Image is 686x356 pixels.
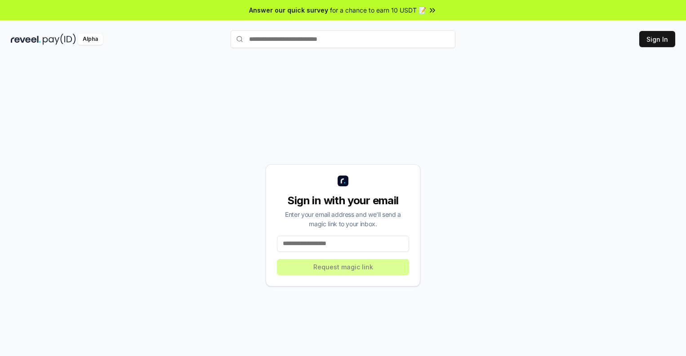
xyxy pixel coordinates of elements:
[639,31,675,47] button: Sign In
[78,34,103,45] div: Alpha
[277,210,409,229] div: Enter your email address and we’ll send a magic link to your inbox.
[11,34,41,45] img: reveel_dark
[338,176,348,186] img: logo_small
[249,5,328,15] span: Answer our quick survey
[43,34,76,45] img: pay_id
[277,193,409,208] div: Sign in with your email
[330,5,426,15] span: for a chance to earn 10 USDT 📝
